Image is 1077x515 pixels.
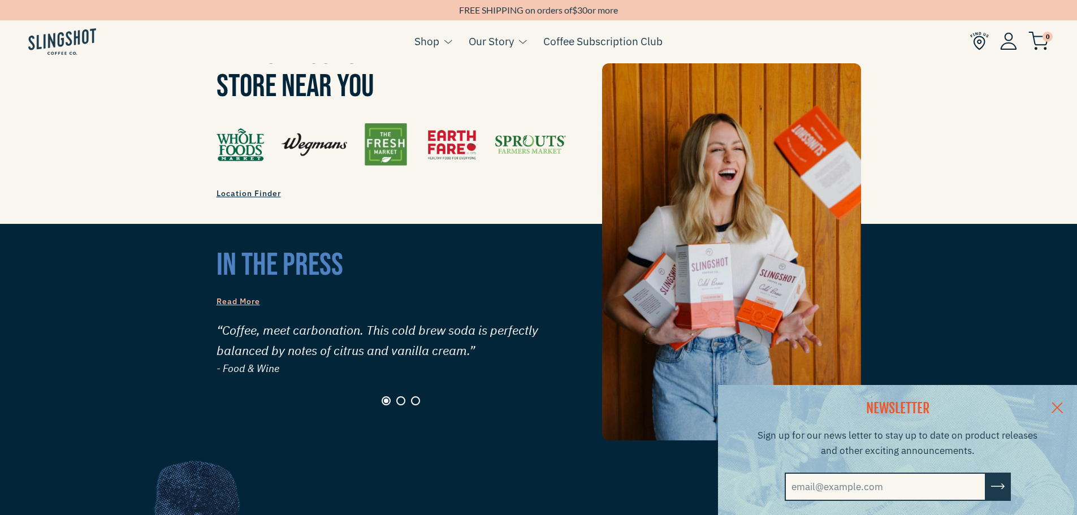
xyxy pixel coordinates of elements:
img: Find Us [970,32,989,50]
a: 0 [1028,34,1049,48]
img: cart [1028,32,1049,50]
p: Sign up for our news letter to stay up to date on product releases and other exciting announcements. [756,428,1039,458]
img: catch-1635630660222_1200x.jpg [602,63,861,441]
img: Find Us [217,123,566,166]
h2: NEWSLETTER [756,399,1039,418]
a: Shop [414,33,439,50]
span: 30 [577,5,587,15]
span: - Food & Wine [217,361,586,377]
input: email@example.com [785,473,986,501]
span: Read More [217,296,260,306]
span: Location Finder [217,188,281,198]
a: Coffee Subscription Club [543,33,663,50]
a: Location Finder [217,183,281,204]
span: $ [572,5,577,15]
span: Find Slingshot in a Store Near You [217,35,412,106]
span: in the press [217,246,343,284]
span: “Coffee, meet carbonation. This cold brew soda is perfectly balanced by notes of citrus and vanil... [217,320,586,361]
a: Our Story [469,33,514,50]
span: 0 [1043,32,1053,42]
img: Account [1000,32,1017,50]
a: Read More [217,295,260,309]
